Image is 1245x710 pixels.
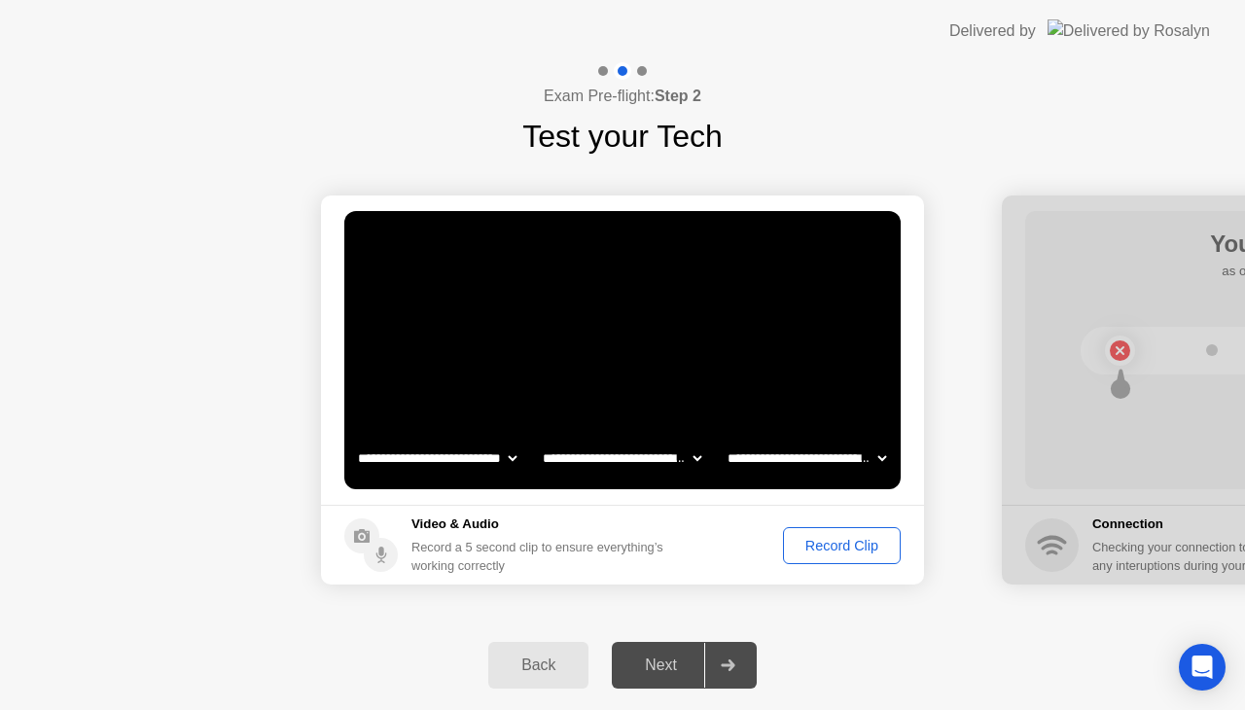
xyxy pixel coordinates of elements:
[411,538,671,575] div: Record a 5 second clip to ensure everything’s working correctly
[618,657,704,674] div: Next
[539,439,705,478] select: Available speakers
[655,88,701,104] b: Step 2
[544,85,701,108] h4: Exam Pre-flight:
[1179,644,1226,691] div: Open Intercom Messenger
[612,642,757,689] button: Next
[790,538,894,553] div: Record Clip
[354,439,520,478] select: Available cameras
[494,657,583,674] div: Back
[522,113,723,160] h1: Test your Tech
[724,439,890,478] select: Available microphones
[783,527,901,564] button: Record Clip
[411,515,671,534] h5: Video & Audio
[949,19,1036,43] div: Delivered by
[488,642,588,689] button: Back
[1048,19,1210,42] img: Delivered by Rosalyn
